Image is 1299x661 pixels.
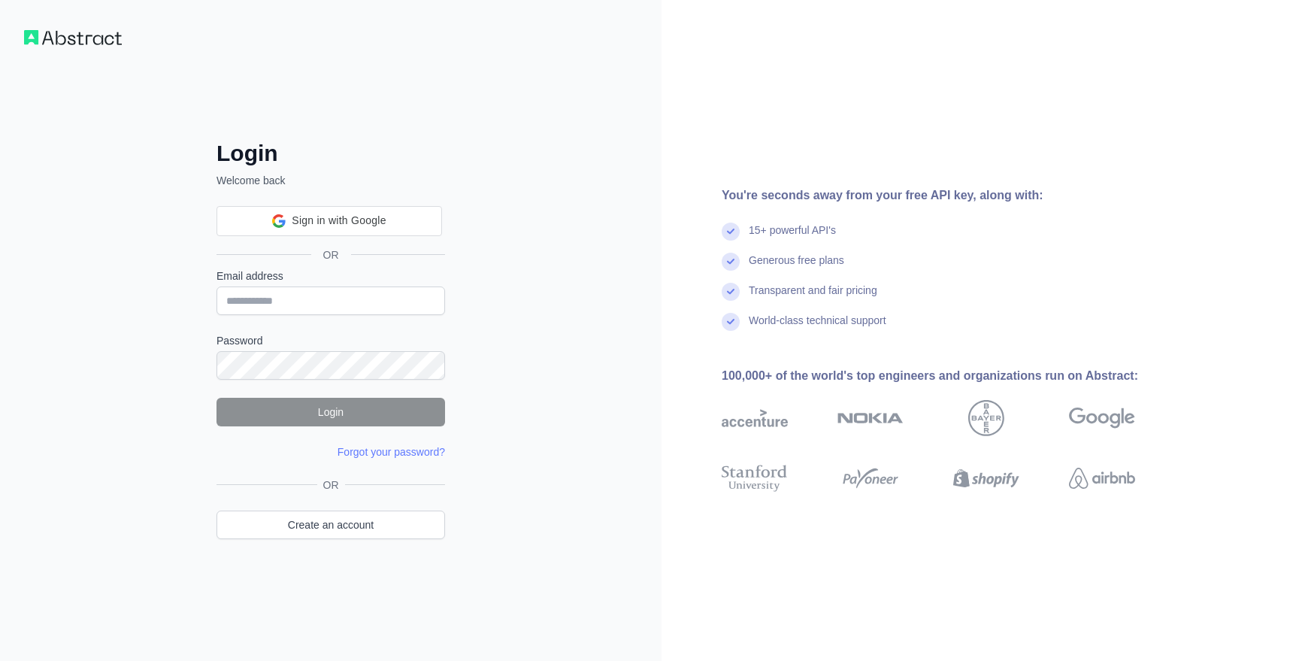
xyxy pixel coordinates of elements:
[722,400,788,436] img: accenture
[749,313,886,343] div: World-class technical support
[953,462,1019,495] img: shopify
[722,283,740,301] img: check mark
[216,511,445,539] a: Create an account
[722,462,788,495] img: stanford university
[216,206,442,236] div: Sign in with Google
[749,283,877,313] div: Transparent and fair pricing
[216,173,445,188] p: Welcome back
[722,367,1183,385] div: 100,000+ of the world's top engineers and organizations run on Abstract:
[968,400,1004,436] img: bayer
[311,247,351,262] span: OR
[317,478,345,493] span: OR
[292,213,386,229] span: Sign in with Google
[216,398,445,426] button: Login
[749,253,844,283] div: Generous free plans
[338,446,445,458] a: Forgot your password?
[216,268,445,284] label: Email address
[722,186,1183,205] div: You're seconds away from your free API key, along with:
[216,140,445,167] h2: Login
[24,30,122,45] img: Workflow
[722,313,740,331] img: check mark
[722,253,740,271] img: check mark
[837,462,904,495] img: payoneer
[749,223,836,253] div: 15+ powerful API's
[1069,462,1135,495] img: airbnb
[1069,400,1135,436] img: google
[722,223,740,241] img: check mark
[837,400,904,436] img: nokia
[216,333,445,348] label: Password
